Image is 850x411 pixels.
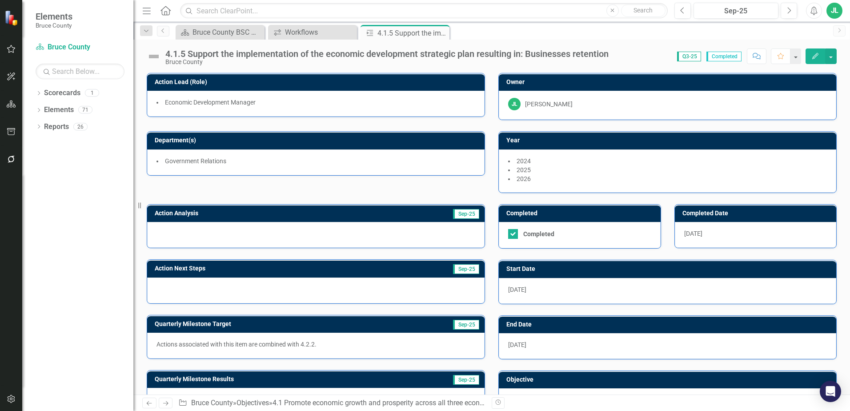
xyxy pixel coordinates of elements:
[73,123,88,130] div: 26
[506,210,656,217] h3: Completed
[192,27,262,38] div: Bruce County BSC Welcome Page
[517,157,531,165] span: 2024
[508,286,526,293] span: [DATE]
[377,28,447,39] div: 4.1.5 Support the implementation of the economic development strategic plan resulting in: Busines...
[826,3,842,19] button: JL
[78,106,92,114] div: 71
[506,266,832,272] h3: Start Date
[517,175,531,182] span: 2026
[155,265,367,272] h3: Action Next Steps
[453,375,479,385] span: Sep-25
[191,399,233,407] a: Bruce County
[453,320,479,330] span: Sep-25
[165,49,609,59] div: 4.1.5 Support the implementation of the economic development strategic plan resulting in: Busines...
[147,49,161,64] img: Not Defined
[682,210,832,217] h3: Completed Date
[165,157,226,165] span: Government Relations
[155,137,480,144] h3: Department(s)
[453,209,479,219] span: Sep-25
[180,3,668,19] input: Search ClearPoint...
[273,399,609,407] a: 4.1 Promote economic growth and prosperity across all three economic pillars (agriculture, energy...
[684,230,702,237] span: [DATE]
[36,11,72,22] span: Elements
[270,27,355,38] a: Workflows
[453,264,479,274] span: Sep-25
[4,10,20,25] img: ClearPoint Strategy
[506,376,832,383] h3: Objective
[697,6,775,16] div: Sep-25
[506,79,832,85] h3: Owner
[44,122,69,132] a: Reports
[44,105,74,115] a: Elements
[155,210,355,217] h3: Action Analysis
[85,89,99,97] div: 1
[237,399,269,407] a: Objectives
[508,341,526,348] span: [DATE]
[506,321,832,328] h3: End Date
[706,52,742,61] span: Completed
[525,100,573,109] div: [PERSON_NAME]
[694,3,778,19] button: Sep-25
[285,27,355,38] div: Workflows
[36,22,72,29] small: Bruce County
[517,166,531,173] span: 2025
[36,42,124,52] a: Bruce County
[506,137,832,144] h3: Year
[820,381,841,402] div: Open Intercom Messenger
[633,7,653,14] span: Search
[178,27,262,38] a: Bruce County BSC Welcome Page
[508,98,521,110] div: JL
[621,4,666,17] button: Search
[155,79,480,85] h3: Action Lead (Role)
[156,340,475,349] p: Actions associated with this item are combined with 4.2.2.
[36,64,124,79] input: Search Below...
[44,88,80,98] a: Scorecards
[155,376,397,383] h3: Quarterly Milestone Results
[178,398,485,408] div: » » »
[165,59,609,65] div: Bruce County
[155,321,395,327] h3: Quarterly Milestone Target
[165,99,256,106] span: Economic Development Manager
[677,52,701,61] span: Q3-25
